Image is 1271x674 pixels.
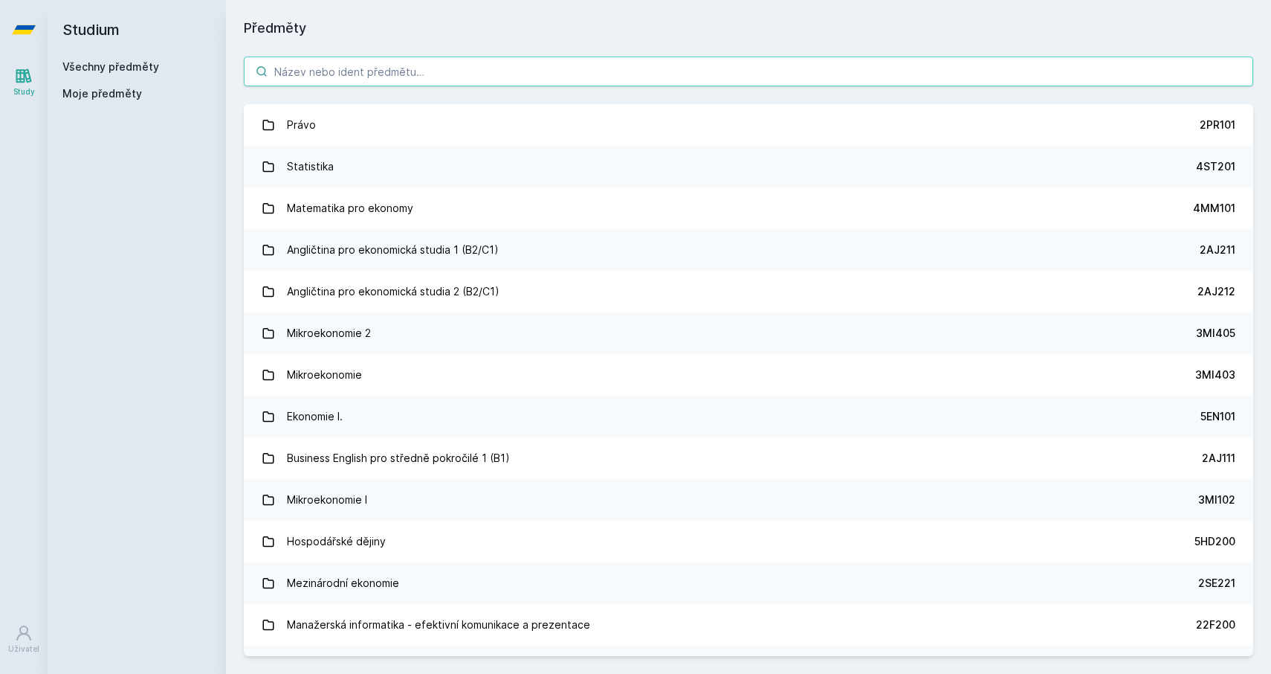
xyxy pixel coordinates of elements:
div: 5EN101 [1200,409,1235,424]
div: Angličtina pro ekonomická studia 1 (B2/C1) [287,235,499,265]
a: Mezinárodní ekonomie 2SE221 [244,562,1253,604]
div: Business English pro středně pokročilé 1 (B1) [287,443,510,473]
div: 3MI405 [1196,326,1235,341]
div: Manažerská informatika - efektivní komunikace a prezentace [287,610,590,640]
div: 5HD200 [1194,534,1235,549]
div: 3MI403 [1195,368,1235,382]
div: Statistika [287,152,334,182]
a: Angličtina pro ekonomická studia 2 (B2/C1) 2AJ212 [244,271,1253,312]
a: Business English pro středně pokročilé 1 (B1) 2AJ111 [244,437,1253,479]
div: Ekonomie I. [287,402,343,431]
div: Mikroekonomie 2 [287,318,371,348]
a: Mikroekonomie 2 3MI405 [244,312,1253,354]
a: Mikroekonomie I 3MI102 [244,479,1253,521]
div: Hospodářské dějiny [287,527,386,556]
div: 4MM101 [1193,201,1235,216]
div: 2AJ111 [1202,451,1235,466]
div: Angličtina pro ekonomická studia 2 (B2/C1) [287,277,499,306]
a: Manažerská informatika - efektivní komunikace a prezentace 22F200 [244,604,1253,646]
div: 2SE221 [1198,576,1235,591]
span: Moje předměty [62,86,142,101]
a: Statistika 4ST201 [244,146,1253,187]
a: Matematika pro ekonomy 4MM101 [244,187,1253,229]
div: Mikroekonomie [287,360,362,390]
div: Matematika pro ekonomy [287,193,413,223]
div: 3MI102 [1198,492,1235,507]
div: Právo [287,110,316,140]
a: Všechny předměty [62,60,159,73]
a: Uživatel [3,617,45,662]
div: 4ST201 [1196,159,1235,174]
a: Právo 2PR101 [244,104,1253,146]
a: Study [3,60,45,105]
h1: Předměty [244,18,1253,39]
a: Angličtina pro ekonomická studia 1 (B2/C1) 2AJ211 [244,229,1253,271]
div: Mikroekonomie I [287,485,367,515]
div: 2AJ212 [1197,284,1235,299]
div: 2AJ211 [1200,243,1235,257]
div: 22F200 [1196,617,1235,632]
input: Název nebo ident předmětu… [244,57,1253,86]
div: Uživatel [8,643,39,655]
div: Study [13,86,35,97]
a: Ekonomie I. 5EN101 [244,396,1253,437]
div: Mezinárodní ekonomie [287,568,399,598]
div: 2PR101 [1200,118,1235,132]
a: Hospodářské dějiny 5HD200 [244,521,1253,562]
a: Mikroekonomie 3MI403 [244,354,1253,396]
